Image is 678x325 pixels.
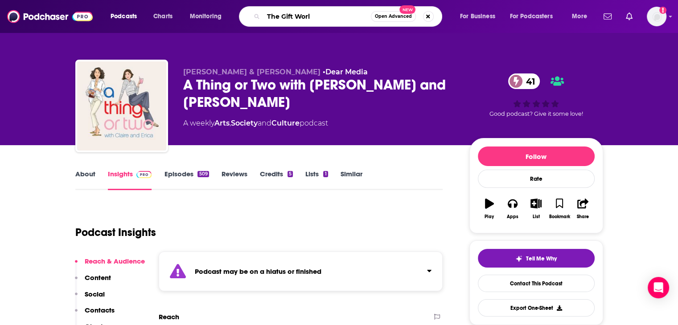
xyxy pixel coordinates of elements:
[85,257,145,265] p: Reach & Audience
[263,9,371,24] input: Search podcasts, credits, & more...
[108,170,152,190] a: InsightsPodchaser Pro
[504,9,566,24] button: open menu
[577,214,589,219] div: Share
[524,193,547,225] button: List
[515,255,522,262] img: tell me why sparkle
[622,9,636,24] a: Show notifications dropdown
[460,10,495,23] span: For Business
[153,10,173,23] span: Charts
[85,306,115,314] p: Contacts
[247,6,451,27] div: Search podcasts, credits, & more...
[508,73,540,89] a: 41
[600,9,615,24] a: Show notifications dropdown
[566,9,598,24] button: open menu
[288,171,293,177] div: 5
[478,146,595,166] button: Follow
[647,7,666,26] button: Show profile menu
[489,110,583,117] span: Good podcast? Give it some love!
[136,171,152,178] img: Podchaser Pro
[478,193,501,225] button: Play
[75,306,115,322] button: Contacts
[469,68,603,123] div: 41Good podcast? Give it some love!
[75,257,145,273] button: Reach & Audience
[485,214,494,219] div: Play
[526,255,557,262] span: Tell Me Why
[104,9,148,24] button: open menu
[548,193,571,225] button: Bookmark
[183,118,328,129] div: A weekly podcast
[75,170,95,190] a: About
[159,252,443,291] section: Click to expand status details
[258,119,271,127] span: and
[184,9,233,24] button: open menu
[7,8,93,25] img: Podchaser - Follow, Share and Rate Podcasts
[507,214,518,219] div: Apps
[190,10,222,23] span: Monitoring
[647,7,666,26] img: User Profile
[571,193,594,225] button: Share
[454,9,506,24] button: open menu
[510,10,553,23] span: For Podcasters
[399,5,415,14] span: New
[260,170,293,190] a: Credits5
[197,171,209,177] div: 509
[75,290,105,306] button: Social
[501,193,524,225] button: Apps
[323,68,368,76] span: •
[159,313,179,321] h2: Reach
[371,11,416,22] button: Open AdvancedNew
[478,275,595,292] a: Contact This Podcast
[231,119,258,127] a: Society
[85,273,111,282] p: Content
[517,73,540,89] span: 41
[341,170,362,190] a: Similar
[271,119,300,127] a: Culture
[85,290,105,298] p: Social
[478,299,595,317] button: Export One-Sheet
[214,119,230,127] a: Arts
[183,68,321,76] span: [PERSON_NAME] & [PERSON_NAME]
[148,9,178,24] a: Charts
[478,249,595,268] button: tell me why sparkleTell Me Why
[659,7,666,14] svg: Add a profile image
[549,214,570,219] div: Bookmark
[111,10,137,23] span: Podcasts
[533,214,540,219] div: List
[648,277,669,298] div: Open Intercom Messenger
[75,273,111,290] button: Content
[222,170,247,190] a: Reviews
[230,119,231,127] span: ,
[77,61,166,150] img: A Thing or Two with Claire and Erica
[195,267,321,276] strong: Podcast may be on a hiatus or finished
[647,7,666,26] span: Logged in as Aly1Mom
[164,170,209,190] a: Episodes509
[375,14,412,19] span: Open Advanced
[325,68,368,76] a: Dear Media
[572,10,587,23] span: More
[478,170,595,188] div: Rate
[323,171,328,177] div: 1
[305,170,328,190] a: Lists1
[75,226,156,239] h1: Podcast Insights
